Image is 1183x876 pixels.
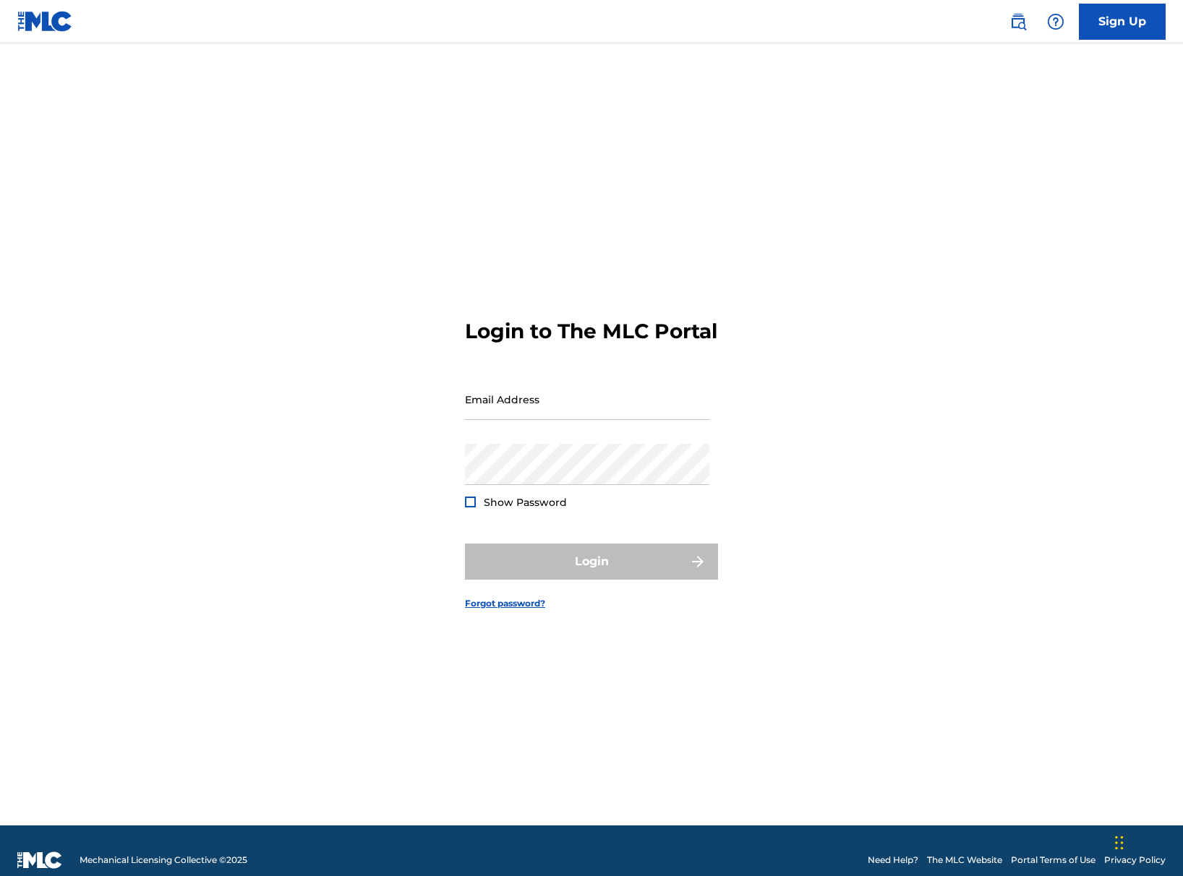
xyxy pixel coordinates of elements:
[868,854,918,867] a: Need Help?
[1004,7,1033,36] a: Public Search
[465,597,545,610] a: Forgot password?
[1079,4,1166,40] a: Sign Up
[1047,13,1064,30] img: help
[17,11,73,32] img: MLC Logo
[484,496,567,509] span: Show Password
[927,854,1002,867] a: The MLC Website
[1041,7,1070,36] div: Help
[1115,821,1124,864] div: Drag
[17,851,62,869] img: logo
[1011,854,1096,867] a: Portal Terms of Use
[80,854,247,867] span: Mechanical Licensing Collective © 2025
[1009,13,1027,30] img: search
[465,319,717,344] h3: Login to The MLC Portal
[1104,854,1166,867] a: Privacy Policy
[1111,807,1183,876] iframe: Chat Widget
